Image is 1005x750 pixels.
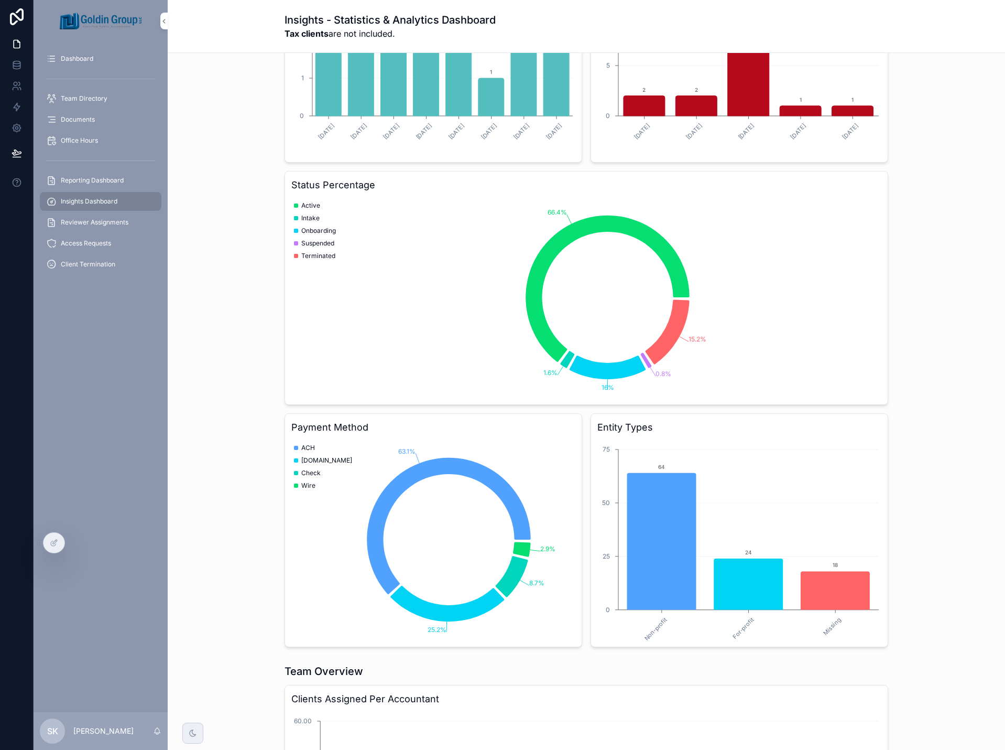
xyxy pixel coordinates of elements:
text: 1 [800,97,802,103]
tspan: 0 [606,112,610,120]
h3: Clients Assigned Per Accountant [291,692,881,706]
span: [DOMAIN_NAME] [301,456,352,465]
text: Missing [822,616,843,637]
a: Dashboard [40,49,161,68]
a: Documents [40,110,161,129]
div: scrollable content [34,42,168,287]
h3: Entity Types [597,420,881,435]
text: 24 [745,549,752,555]
h1: Team Overview [285,664,363,679]
span: are not included. [285,27,496,40]
h3: Payment Method [291,420,575,435]
text: [DATE] [737,122,756,141]
text: [DATE] [382,122,401,141]
tspan: 25.2% [428,626,446,634]
div: chart [597,439,881,640]
text: [DATE] [414,122,433,141]
span: Wire [301,481,315,490]
span: Documents [61,115,95,124]
tspan: 1 [301,74,304,82]
img: App logo [60,13,141,29]
strong: Tax clients [285,28,329,39]
span: Client Termination [61,260,115,269]
text: [DATE] [632,122,651,141]
text: [DATE] [447,122,466,141]
a: Reporting Dashboard [40,171,161,190]
span: Team Directory [61,94,107,103]
text: [DATE] [684,122,703,141]
span: Active [301,201,320,210]
tspan: 1.6% [543,369,558,377]
span: Suspended [301,239,334,248]
a: Client Termination [40,255,161,274]
tspan: 0 [300,112,304,120]
text: [DATE] [316,122,335,141]
h1: Insights - Statistics & Analytics Dashboard [285,13,496,27]
text: 18 [833,562,838,568]
text: [DATE] [544,122,563,141]
span: Reviewer Assignments [61,218,128,227]
h3: Status Percentage [291,178,881,192]
text: 2 [642,87,646,93]
text: [DATE] [479,122,498,141]
tspan: 60.00 [294,717,312,725]
text: 64 [658,464,665,470]
text: 1 [490,69,492,75]
tspan: 0 [606,606,610,614]
div: chart [291,439,575,640]
tspan: 63.1% [398,447,416,455]
tspan: 25 [603,552,610,560]
span: Access Requests [61,239,111,248]
span: Intake [301,214,320,222]
tspan: 0.8% [656,370,671,378]
span: SK [47,725,58,737]
tspan: 66.4% [548,208,567,216]
span: Onboarding [301,227,336,235]
a: Office Hours [40,131,161,150]
text: 2 [695,87,698,93]
p: [PERSON_NAME] [73,726,134,736]
a: Insights Dashboard [40,192,161,211]
span: ACH [301,444,315,452]
tspan: 16% [602,383,614,391]
span: Insights Dashboard [61,197,117,206]
a: Access Requests [40,234,161,253]
a: Team Directory [40,89,161,108]
span: Dashboard [61,55,93,63]
span: Terminated [301,252,335,260]
text: For-profit [731,616,756,640]
tspan: 75 [603,445,610,453]
span: Check [301,469,321,477]
div: chart [291,197,881,398]
text: [DATE] [512,122,531,141]
span: Office Hours [61,136,98,145]
tspan: 8.7% [529,579,544,587]
tspan: 15.2% [689,335,706,343]
text: [DATE] [841,122,860,141]
span: Reporting Dashboard [61,176,124,185]
text: Non-profit [643,616,669,641]
a: Reviewer Assignments [40,213,161,232]
text: [DATE] [789,122,807,141]
text: 1 [851,97,854,103]
tspan: 2.9% [540,545,555,553]
tspan: 50 [602,499,610,507]
tspan: 5 [606,61,610,69]
text: [DATE] [349,122,368,141]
